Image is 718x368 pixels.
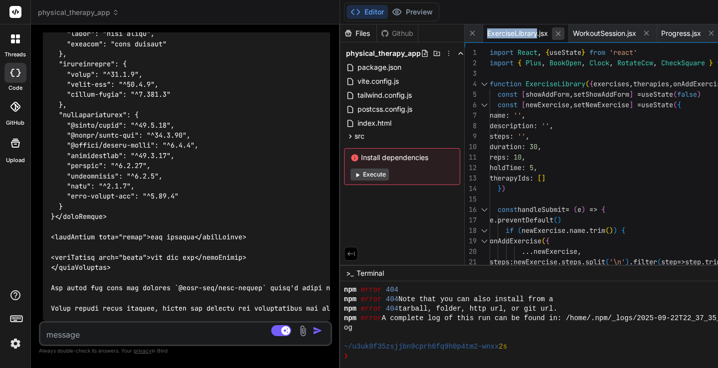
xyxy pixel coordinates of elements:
[577,205,581,214] span: e
[553,215,557,224] span: (
[709,58,713,67] span: }
[357,103,413,115] span: postcss.config.js
[490,153,506,162] span: reps
[526,79,585,88] span: ExerciseLibrary
[589,79,593,88] span: {
[617,58,653,67] span: RotateCcw
[490,79,522,88] span: function
[490,215,494,224] span: e
[360,314,381,323] span: error
[522,226,565,235] span: newExercise
[340,28,376,38] div: Files
[522,153,526,162] span: ,
[526,90,569,99] span: showAddForm
[677,257,685,266] span: =>
[526,100,569,109] span: newExercise
[526,58,541,67] span: Plus
[621,226,625,235] span: {
[357,89,413,101] span: tailwind.config.js
[641,100,673,109] span: useState
[377,28,418,38] div: Github
[360,295,381,304] span: error
[498,100,518,109] span: const
[629,257,633,266] span: .
[637,100,641,109] span: =
[601,205,605,214] span: {
[487,28,548,38] span: ExerciseLibrary.jsx
[6,156,25,165] label: Upload
[346,48,421,58] span: physical_therapy_app
[398,304,557,314] span: tarball, folder, http url, or git url.
[514,111,522,120] span: ''
[629,79,633,88] span: ,
[465,79,477,89] div: 4
[605,257,609,266] span: (
[534,247,577,256] span: newExercise
[357,268,384,278] span: Terminal
[478,100,491,110] div: Click to collapse the range.
[386,295,398,304] span: 404
[573,90,629,99] span: setShowAddForm
[534,163,538,172] span: ,
[633,257,657,266] span: filter
[6,119,24,127] label: GitHub
[388,5,437,19] button: Preview
[518,205,565,214] span: handleSubmit
[581,257,585,266] span: .
[478,79,491,89] div: Click to collapse the range.
[549,48,581,57] span: useState
[565,226,569,235] span: .
[502,184,506,193] span: )
[522,142,526,151] span: :
[538,174,541,183] span: [
[561,257,581,266] span: steps
[609,257,625,266] span: '\n'
[565,205,569,214] span: =
[514,257,557,266] span: newExercise
[557,257,561,266] span: .
[545,48,549,57] span: {
[514,153,522,162] span: 10
[510,257,514,266] span: :
[506,153,510,162] span: :
[605,226,609,235] span: (
[465,225,477,236] div: 18
[673,100,677,109] span: (
[589,205,597,214] span: =>
[581,48,585,57] span: }
[673,90,677,99] span: (
[518,226,522,235] span: (
[589,226,605,235] span: trim
[585,79,589,88] span: (
[581,58,585,67] span: ,
[346,268,354,278] span: >_
[518,58,522,67] span: {
[465,100,477,110] div: 6
[506,226,514,235] span: if
[498,184,502,193] span: }
[7,335,24,352] img: settings
[569,90,573,99] span: ,
[490,142,522,151] span: duration
[490,48,514,57] span: import
[490,111,506,120] span: name
[541,236,545,245] span: (
[569,100,573,109] span: ,
[478,225,491,236] div: Click to collapse the range.
[360,285,381,295] span: error
[581,205,585,214] span: )
[549,58,581,67] span: BookOpen
[357,75,400,87] span: vite.config.js
[490,236,541,245] span: onAddExercise
[557,215,561,224] span: )
[490,58,514,67] span: import
[465,58,477,68] div: 2
[465,246,477,257] div: 20
[498,215,553,224] span: preventDefault
[569,226,585,235] span: name
[585,226,589,235] span: .
[490,121,534,130] span: description
[386,285,398,295] span: 404
[522,90,526,99] span: [
[530,163,534,172] span: 5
